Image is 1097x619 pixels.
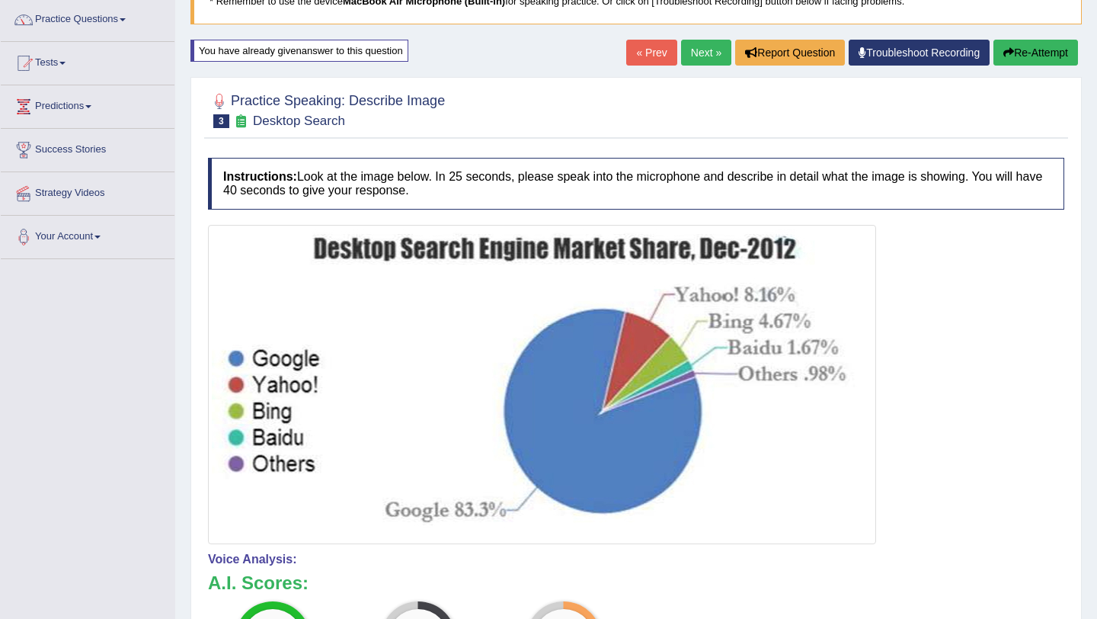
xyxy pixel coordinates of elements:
button: Re-Attempt [993,40,1078,66]
h2: Practice Speaking: Describe Image [208,90,445,128]
div: You have already given answer to this question [190,40,408,62]
a: Troubleshoot Recording [849,40,990,66]
a: Strategy Videos [1,172,174,210]
a: « Prev [626,40,676,66]
b: A.I. Scores: [208,572,309,593]
small: Exam occurring question [233,114,249,129]
span: 3 [213,114,229,128]
a: Your Account [1,216,174,254]
h4: Voice Analysis: [208,553,1064,566]
b: Instructions: [223,170,297,183]
a: Next » [681,40,731,66]
button: Report Question [735,40,845,66]
a: Success Stories [1,129,174,167]
small: Desktop Search [253,114,345,128]
a: Predictions [1,85,174,123]
a: Tests [1,42,174,80]
h4: Look at the image below. In 25 seconds, please speak into the microphone and describe in detail w... [208,158,1064,209]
